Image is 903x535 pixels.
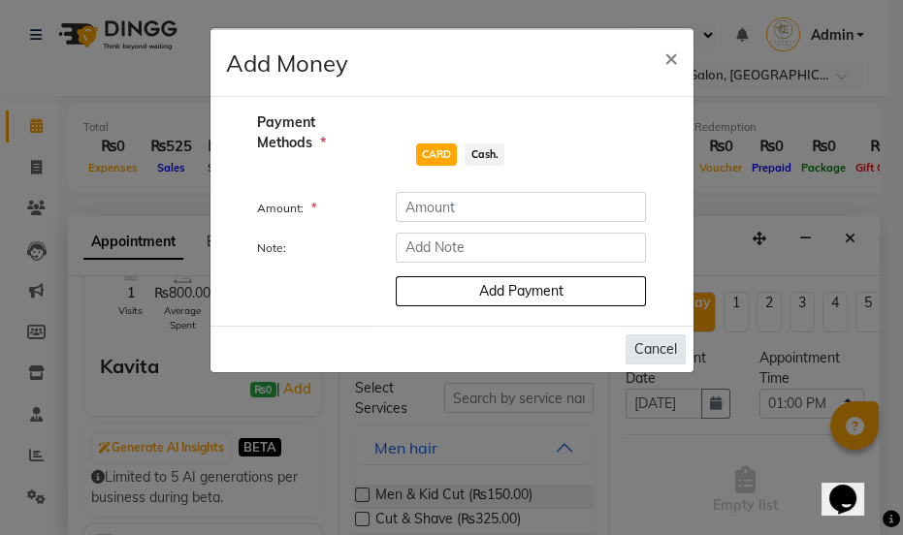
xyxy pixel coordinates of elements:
[396,233,646,263] input: Add Note
[416,143,458,166] span: CARD
[396,192,646,222] input: Amount
[465,143,504,166] span: Cash.
[822,457,884,516] iframe: chat widget
[649,30,693,84] button: Close
[257,112,333,153] span: Payment Methods
[626,334,686,364] button: Cancel
[242,200,382,217] label: Amount:
[226,46,348,80] h4: Add Money
[242,239,382,257] label: Note:
[664,43,678,72] span: ×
